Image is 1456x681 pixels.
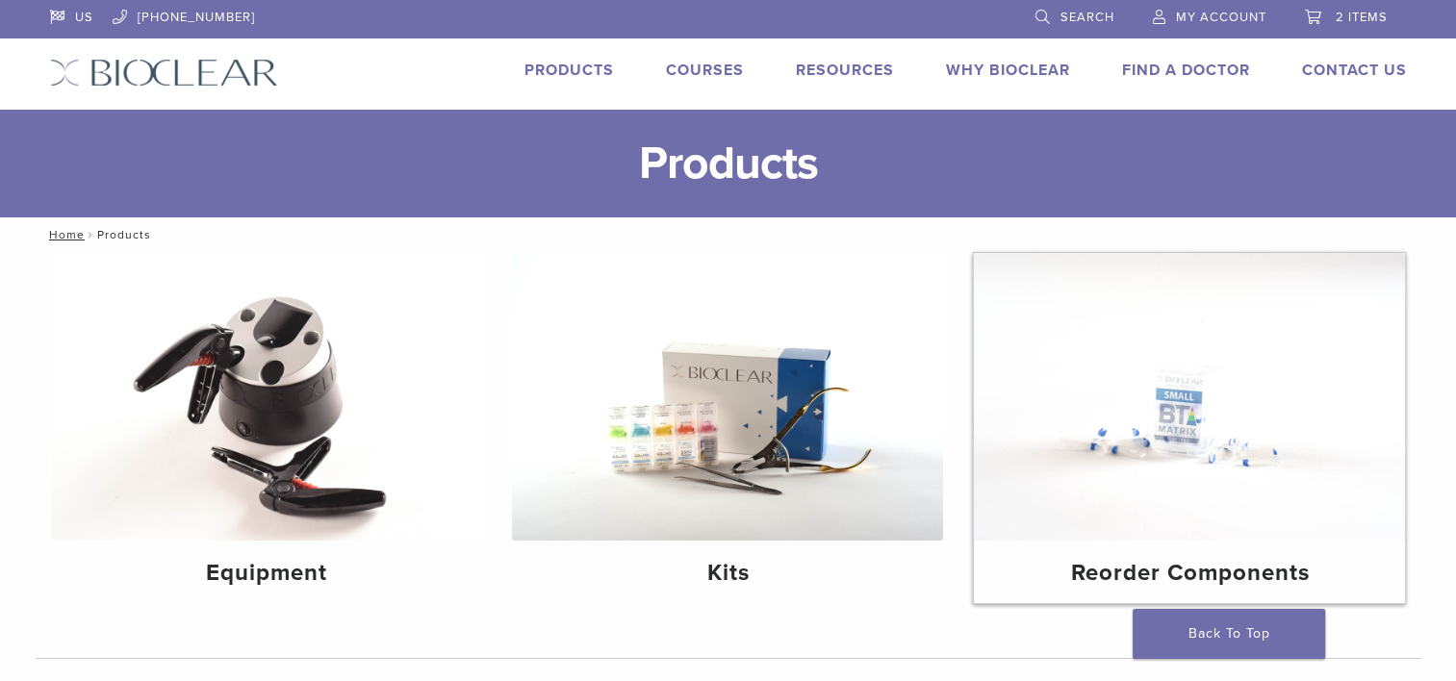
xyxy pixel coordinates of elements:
img: Bioclear [50,59,278,87]
span: My Account [1176,10,1266,25]
h4: Reorder Components [989,556,1390,591]
a: Home [43,228,85,241]
a: Products [524,61,614,80]
span: 2 items [1336,10,1388,25]
a: Kits [512,253,943,603]
nav: Products [36,217,1421,252]
a: Back To Top [1133,609,1325,659]
a: Resources [796,61,894,80]
span: / [85,230,97,240]
a: Why Bioclear [946,61,1070,80]
h4: Kits [527,556,928,591]
span: Search [1060,10,1114,25]
a: Find A Doctor [1122,61,1250,80]
a: Reorder Components [974,253,1405,603]
img: Reorder Components [974,253,1405,541]
h4: Equipment [66,556,467,591]
a: Courses [666,61,744,80]
img: Kits [512,253,943,541]
a: Contact Us [1302,61,1407,80]
img: Equipment [51,253,482,541]
a: Equipment [51,253,482,603]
